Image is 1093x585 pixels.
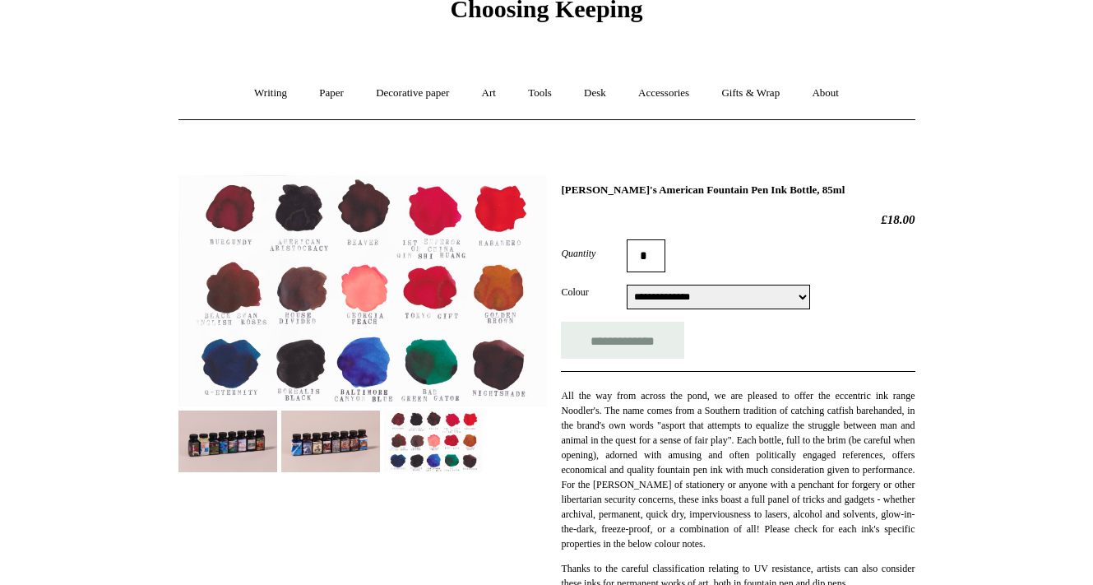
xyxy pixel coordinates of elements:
a: Writing [239,72,302,115]
a: Tools [513,72,567,115]
a: Paper [304,72,359,115]
a: Desk [569,72,621,115]
img: Noodler's American Fountain Pen Ink Bottle, 85ml [178,175,547,406]
p: All the way from across the pond, we are pleased to offer the eccentric ink range Noodler's. The ... [561,388,915,551]
a: Decorative paper [361,72,464,115]
a: Gifts & Wrap [706,72,794,115]
a: About [797,72,854,115]
img: Noodler's American Fountain Pen Ink Bottle, 85ml [178,411,277,472]
a: Choosing Keeping [450,8,642,20]
img: Noodler's American Fountain Pen Ink Bottle, 85ml [384,411,483,472]
h1: [PERSON_NAME]'s American Fountain Pen Ink Bottle, 85ml [561,183,915,197]
label: Colour [561,285,627,299]
span: sport that attempts to equalize the struggle between man and animal in the quest for a sense of f... [561,420,915,520]
a: Art [467,72,511,115]
h2: £18.00 [561,212,915,227]
img: Noodler's American Fountain Pen Ink Bottle, 85ml [281,411,380,472]
a: Accessories [623,72,704,115]
label: Quantity [561,246,627,261]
